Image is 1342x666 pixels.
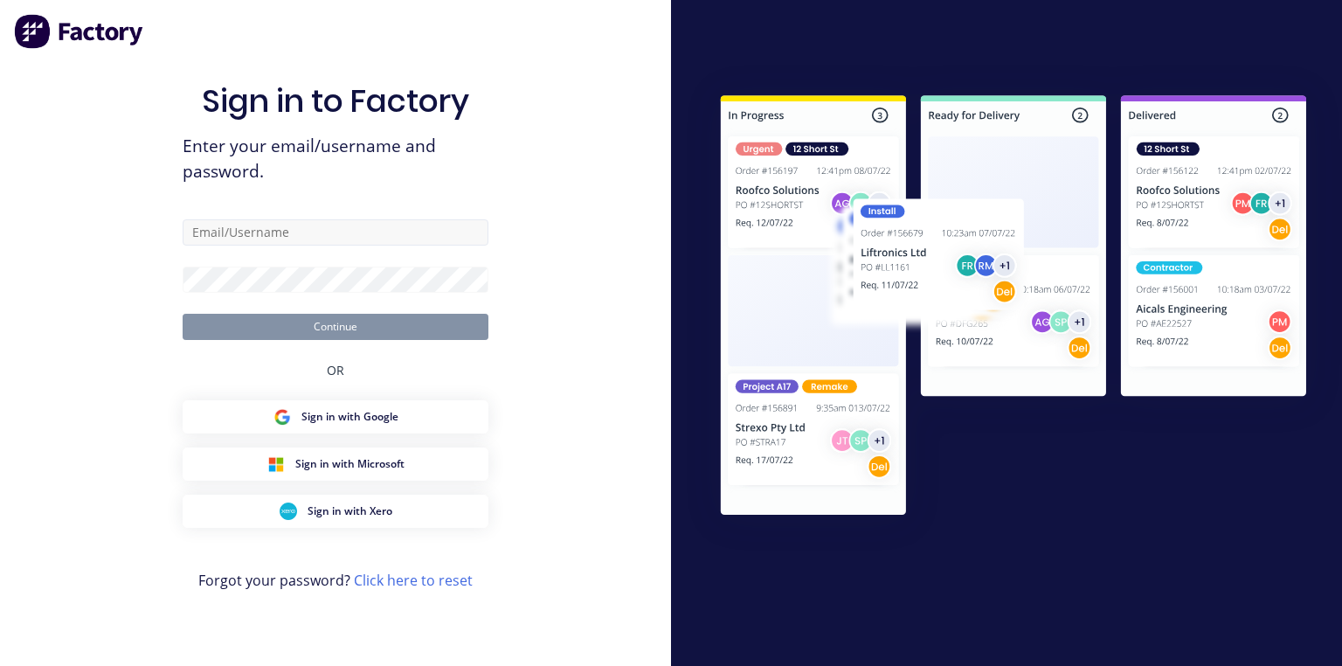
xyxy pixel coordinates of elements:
[273,408,291,426] img: Google Sign in
[183,400,488,434] button: Google Sign inSign in with Google
[301,409,398,425] span: Sign in with Google
[14,14,145,49] img: Factory
[295,456,405,472] span: Sign in with Microsoft
[267,455,285,473] img: Microsoft Sign in
[327,340,344,400] div: OR
[280,503,297,520] img: Xero Sign in
[198,570,473,591] span: Forgot your password?
[202,82,469,120] h1: Sign in to Factory
[354,571,473,590] a: Click here to reset
[183,447,488,481] button: Microsoft Sign inSign in with Microsoft
[183,134,488,184] span: Enter your email/username and password.
[685,63,1342,553] img: Sign in
[308,503,392,519] span: Sign in with Xero
[183,314,488,340] button: Continue
[183,495,488,528] button: Xero Sign inSign in with Xero
[183,219,488,246] input: Email/Username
